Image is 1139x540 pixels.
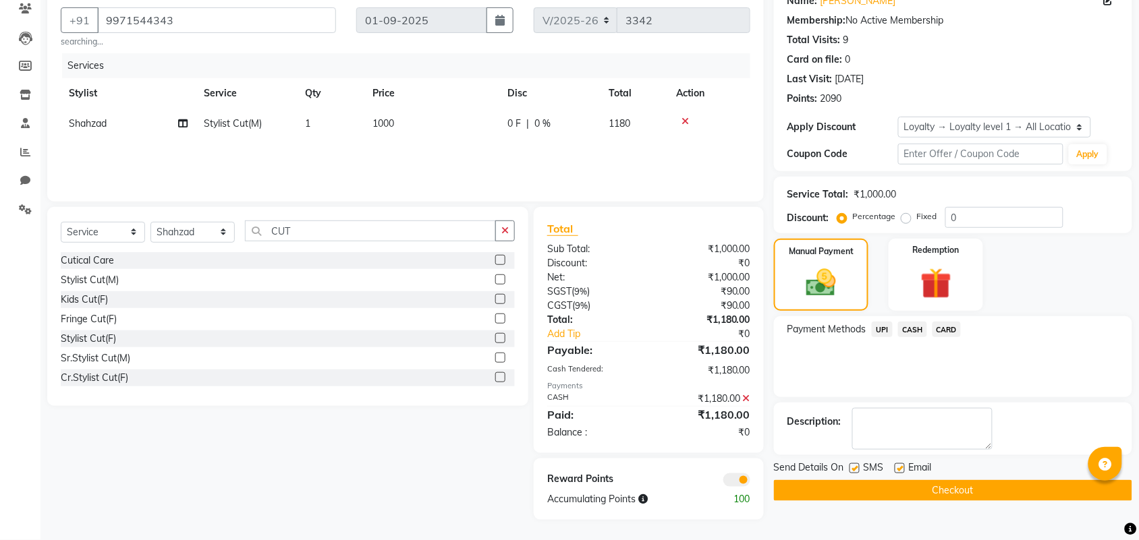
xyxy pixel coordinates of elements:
th: Action [668,78,750,109]
span: SGST [547,285,572,297]
div: Membership: [787,13,846,28]
div: ₹1,000.00 [648,242,760,256]
span: Shahzad [69,117,107,129]
img: _gift.svg [911,264,962,303]
th: Price [364,78,499,109]
button: Apply [1069,144,1107,164]
span: 9% [574,286,587,297]
div: ( ) [537,284,649,299]
div: ₹90.00 [648,299,760,313]
div: Paid: [537,407,649,423]
div: ₹0 [648,256,760,270]
small: searching... [61,36,336,48]
div: Kids Cut(F) [61,293,108,307]
div: Cutical Care [61,253,114,268]
div: Cash Tendered: [537,363,649,378]
button: +91 [61,7,99,33]
div: Coupon Code [787,147,898,161]
div: Points: [787,92,818,106]
label: Redemption [913,244,960,256]
th: Disc [499,78,601,109]
div: Cr.Stylist Cut(F) [61,371,128,385]
th: Stylist [61,78,196,109]
div: Description: [787,415,841,429]
div: 100 [704,492,760,506]
th: Service [196,78,297,109]
div: Payable: [537,342,649,358]
div: Payments [547,380,750,392]
input: Search by Name/Mobile/Email/Code [97,7,336,33]
div: Services [62,53,760,78]
span: Email [909,460,932,477]
div: ₹1,180.00 [648,392,760,406]
div: Stylist Cut(M) [61,273,119,287]
div: ₹1,180.00 [648,363,760,378]
input: Enter Offer / Coupon Code [898,144,1063,164]
div: Card on file: [787,53,843,67]
span: 1000 [372,117,394,129]
label: Manual Payment [789,245,854,258]
label: Percentage [853,210,896,222]
div: Net: [537,270,649,284]
div: ( ) [537,299,649,313]
div: ₹1,000.00 [648,270,760,284]
a: Add Tip [537,327,667,341]
div: 0 [845,53,851,67]
label: Fixed [917,210,937,222]
th: Total [601,78,668,109]
div: Last Visit: [787,72,833,86]
div: ₹0 [648,425,760,440]
button: Checkout [774,480,1132,501]
div: Service Total: [787,187,849,202]
span: SMS [864,460,884,477]
div: 2090 [821,92,842,106]
span: CASH [898,322,927,337]
img: _cash.svg [797,266,845,300]
div: ₹1,180.00 [648,342,760,358]
div: Stylist Cut(F) [61,332,116,346]
div: ₹1,180.00 [648,313,760,327]
span: CGST [547,299,572,311]
div: ₹0 [667,327,760,341]
span: CARD [933,322,962,337]
div: Discount: [787,211,829,225]
div: Accumulating Points [537,492,704,506]
div: Discount: [537,256,649,270]
div: Fringe Cut(F) [61,312,117,326]
div: ₹1,180.00 [648,407,760,423]
div: [DATE] [835,72,864,86]
span: Payment Methods [787,322,866,336]
div: Total Visits: [787,33,841,47]
th: Qty [297,78,364,109]
span: Send Details On [774,460,844,477]
div: No Active Membership [787,13,1119,28]
div: ₹90.00 [648,284,760,299]
div: Sr.Stylist Cut(M) [61,351,130,365]
span: 1 [305,117,310,129]
input: Search or Scan [245,220,496,241]
span: 0 F [507,117,521,131]
div: Total: [537,313,649,327]
span: UPI [872,322,893,337]
div: Apply Discount [787,120,898,134]
span: 0 % [534,117,551,131]
div: Balance : [537,425,649,440]
span: | [526,117,529,131]
div: CASH [537,392,649,406]
span: Total [547,222,578,236]
span: 9% [575,300,588,311]
div: Sub Total: [537,242,649,256]
span: Stylist Cut(M) [204,117,262,129]
div: ₹1,000.00 [854,187,897,202]
div: Reward Points [537,472,649,487]
span: 1180 [609,117,630,129]
div: 9 [843,33,849,47]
